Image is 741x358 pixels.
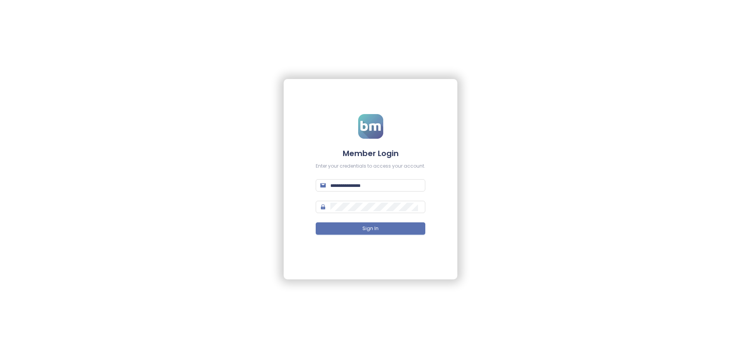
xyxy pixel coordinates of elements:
[362,225,379,232] span: Sign In
[320,183,326,188] span: mail
[316,148,425,159] h4: Member Login
[316,163,425,170] div: Enter your credentials to access your account.
[316,222,425,235] button: Sign In
[320,204,326,210] span: lock
[358,114,383,139] img: logo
